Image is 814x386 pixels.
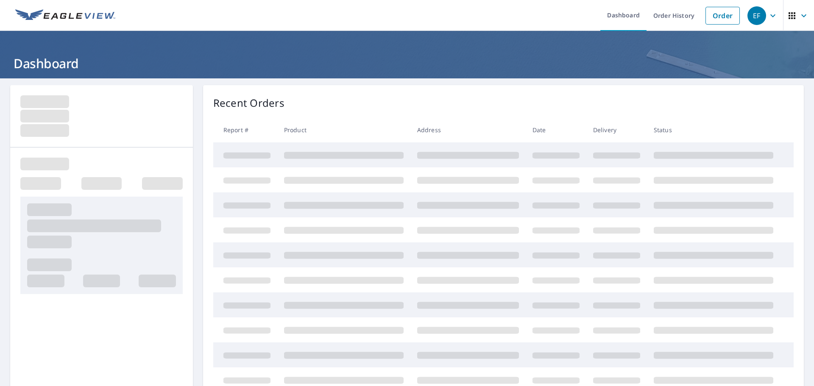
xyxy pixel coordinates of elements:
[10,55,804,72] h1: Dashboard
[277,117,410,142] th: Product
[586,117,647,142] th: Delivery
[747,6,766,25] div: EF
[410,117,526,142] th: Address
[213,117,277,142] th: Report #
[647,117,780,142] th: Status
[705,7,740,25] a: Order
[213,95,284,111] p: Recent Orders
[15,9,115,22] img: EV Logo
[526,117,586,142] th: Date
